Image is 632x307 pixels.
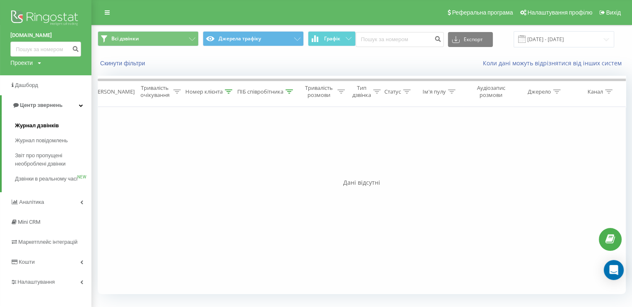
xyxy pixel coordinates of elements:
[527,9,592,16] span: Налаштування профілю
[15,148,91,171] a: Звіт про пропущені необроблені дзвінки
[2,95,91,115] a: Центр звернень
[18,239,78,245] span: Маркетплейс інтеграцій
[15,82,38,88] span: Дашборд
[15,118,91,133] a: Журнал дзвінків
[98,178,626,187] div: Дані відсутні
[98,31,199,46] button: Всі дзвінки
[15,175,77,183] span: Дзвінки в реальному часі
[606,9,621,16] span: Вихід
[604,260,624,280] div: Open Intercom Messenger
[19,259,34,265] span: Кошти
[15,121,59,130] span: Журнал дзвінків
[324,36,340,42] span: Графік
[18,219,40,225] span: Mini CRM
[17,279,55,285] span: Налаштування
[302,84,335,99] div: Тривалість розмови
[588,88,603,95] div: Канал
[185,88,223,95] div: Номер клієнта
[352,84,371,99] div: Тип дзвінка
[452,9,513,16] span: Реферальна програма
[98,59,149,67] button: Скинути фільтри
[20,102,62,108] span: Центр звернень
[384,88,401,95] div: Статус
[423,88,446,95] div: Ім'я пулу
[19,199,44,205] span: Аналiтика
[448,32,493,47] button: Експорт
[483,59,626,67] a: Коли дані можуть відрізнятися вiд інших систем
[15,171,91,186] a: Дзвінки в реальному часіNEW
[10,31,81,40] a: [DOMAIN_NAME]
[528,88,551,95] div: Джерело
[10,59,33,67] div: Проекти
[138,84,171,99] div: Тривалість очікування
[471,84,511,99] div: Аудіозапис розмови
[15,136,68,145] span: Журнал повідомлень
[10,8,81,29] img: Ringostat logo
[15,133,91,148] a: Журнал повідомлень
[111,35,139,42] span: Всі дзвінки
[93,88,135,95] div: [PERSON_NAME]
[237,88,283,95] div: ПІБ співробітника
[356,32,444,47] input: Пошук за номером
[308,31,356,46] button: Графік
[203,31,304,46] button: Джерела трафіку
[15,151,87,168] span: Звіт про пропущені необроблені дзвінки
[10,42,81,57] input: Пошук за номером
